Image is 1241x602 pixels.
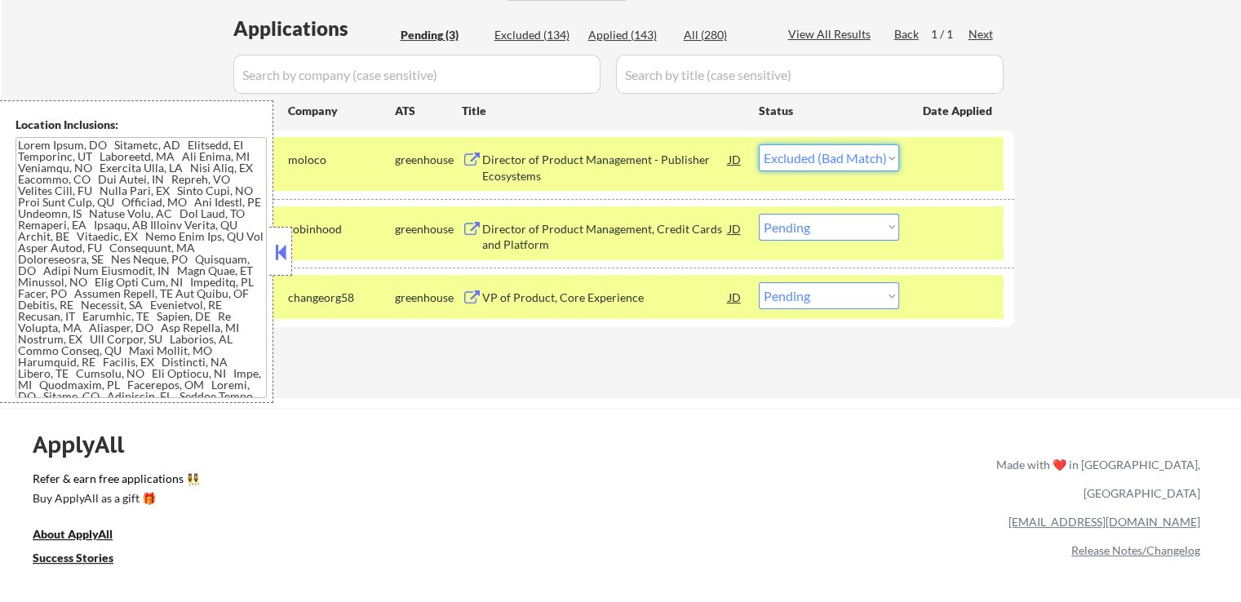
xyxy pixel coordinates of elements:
[462,103,743,119] div: Title
[33,526,135,547] a: About ApplyAll
[684,27,765,43] div: All (280)
[233,55,601,94] input: Search by company (case sensitive)
[482,290,729,306] div: VP of Product, Core Experience
[395,152,462,168] div: greenhouse
[401,27,482,43] div: Pending (3)
[727,144,743,174] div: JD
[894,26,920,42] div: Back
[1071,543,1200,557] a: Release Notes/Changelog
[759,95,899,125] div: Status
[33,431,143,458] div: ApplyAll
[968,26,995,42] div: Next
[233,19,395,38] div: Applications
[494,27,576,43] div: Excluded (134)
[990,450,1200,507] div: Made with ❤️ in [GEOGRAPHIC_DATA], [GEOGRAPHIC_DATA]
[588,27,670,43] div: Applied (143)
[395,221,462,237] div: greenhouse
[33,473,655,490] a: Refer & earn free applications 👯‍♀️
[33,490,196,511] a: Buy ApplyAll as a gift 🎁
[482,152,729,184] div: Director of Product Management - Publisher Ecosystems
[931,26,968,42] div: 1 / 1
[288,221,395,237] div: robinhood
[923,103,995,119] div: Date Applied
[727,282,743,312] div: JD
[1008,515,1200,529] a: [EMAIL_ADDRESS][DOMAIN_NAME]
[788,26,875,42] div: View All Results
[33,551,113,564] u: Success Stories
[616,55,1004,94] input: Search by title (case sensitive)
[16,117,267,133] div: Location Inclusions:
[288,152,395,168] div: moloco
[288,290,395,306] div: changeorg58
[482,221,729,253] div: Director of Product Management, Credit Cards and Platform
[395,290,462,306] div: greenhouse
[395,103,462,119] div: ATS
[33,550,135,570] a: Success Stories
[727,214,743,243] div: JD
[33,527,113,541] u: About ApplyAll
[33,493,196,504] div: Buy ApplyAll as a gift 🎁
[288,103,395,119] div: Company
